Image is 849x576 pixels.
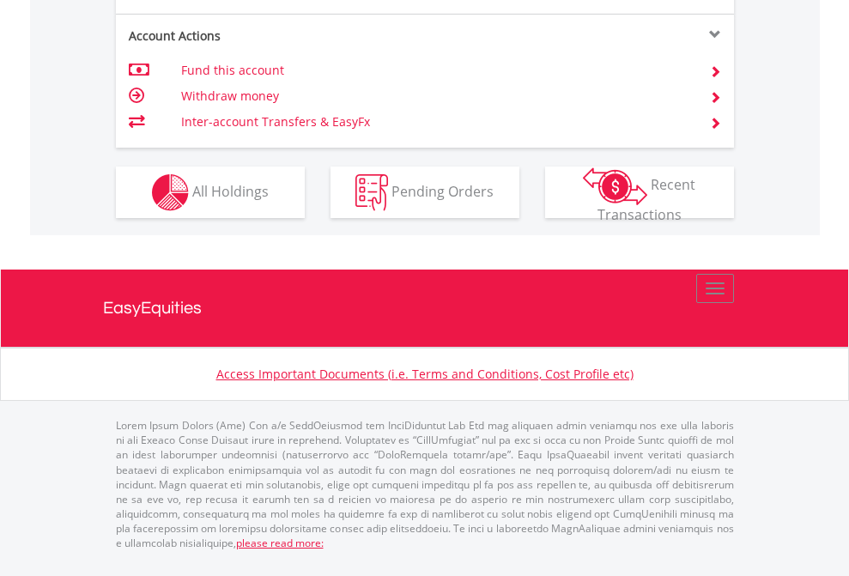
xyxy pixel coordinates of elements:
[103,270,747,347] a: EasyEquities
[181,109,688,135] td: Inter-account Transfers & EasyFx
[181,83,688,109] td: Withdraw money
[116,167,305,218] button: All Holdings
[216,366,634,382] a: Access Important Documents (i.e. Terms and Conditions, Cost Profile etc)
[331,167,519,218] button: Pending Orders
[391,181,494,200] span: Pending Orders
[355,174,388,211] img: pending_instructions-wht.png
[192,181,269,200] span: All Holdings
[116,27,425,45] div: Account Actions
[152,174,189,211] img: holdings-wht.png
[545,167,734,218] button: Recent Transactions
[236,536,324,550] a: please read more:
[116,418,734,550] p: Lorem Ipsum Dolors (Ame) Con a/e SeddOeiusmod tem InciDiduntut Lab Etd mag aliquaen admin veniamq...
[583,167,647,205] img: transactions-zar-wht.png
[181,58,688,83] td: Fund this account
